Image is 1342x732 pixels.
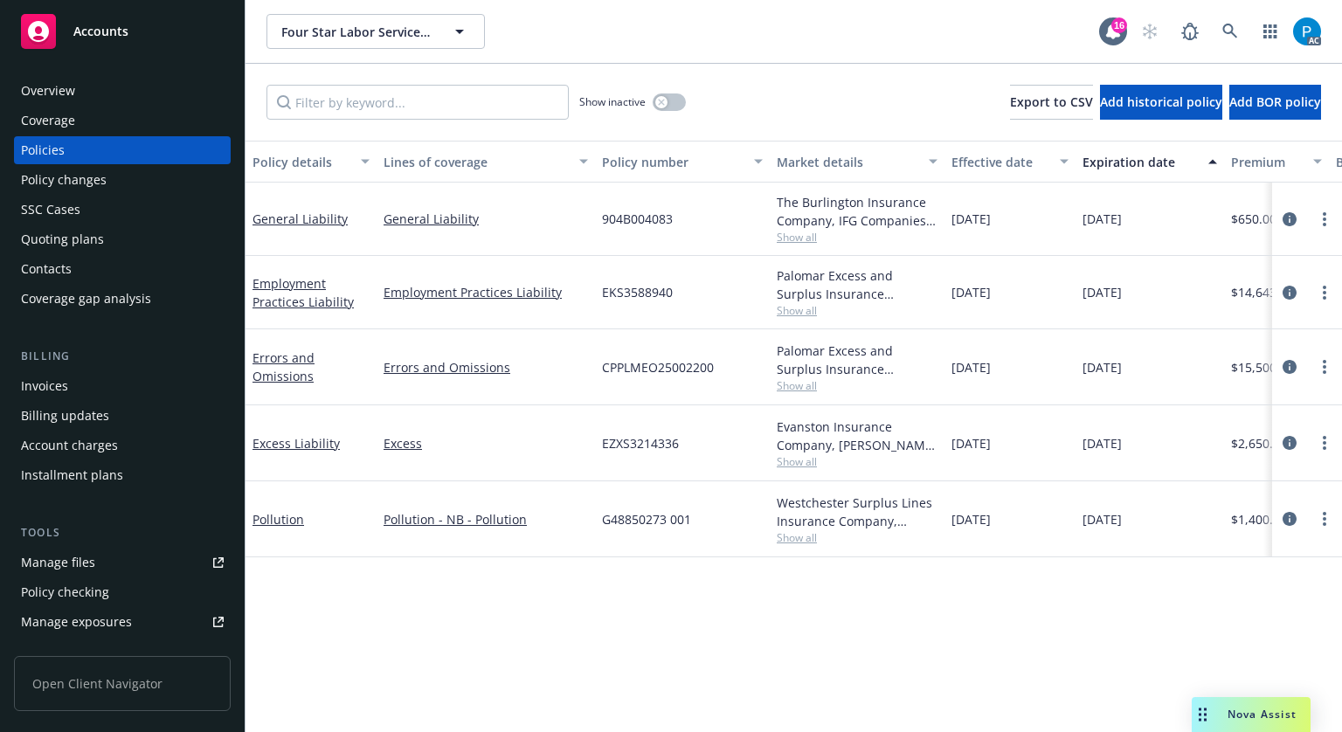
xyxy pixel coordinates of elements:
button: Nova Assist [1192,697,1311,732]
a: Employment Practices Liability [384,283,588,301]
div: 16 [1111,17,1127,33]
div: Quoting plans [21,225,104,253]
a: more [1314,282,1335,303]
a: circleInformation [1279,209,1300,230]
a: Installment plans [14,461,231,489]
span: Show all [777,303,937,318]
div: Palomar Excess and Surplus Insurance Company, Palomar, CRC Group [777,266,937,303]
a: Accounts [14,7,231,56]
a: circleInformation [1279,356,1300,377]
button: Add BOR policy [1229,85,1321,120]
span: Nova Assist [1228,707,1297,722]
a: more [1314,432,1335,453]
input: Filter by keyword... [266,85,569,120]
div: Policies [21,136,65,164]
span: Add historical policy [1100,93,1222,110]
div: Manage exposures [21,608,132,636]
button: Add historical policy [1100,85,1222,120]
span: [DATE] [1083,358,1122,376]
button: Four Star Labor Services, Inc [266,14,485,49]
a: Switch app [1253,14,1288,49]
span: $2,650.00 [1231,434,1287,452]
span: Four Star Labor Services, Inc [281,23,432,41]
span: EZXS3214336 [602,434,679,452]
a: more [1314,508,1335,529]
span: [DATE] [1083,434,1122,452]
div: Policy details [252,153,350,171]
a: Manage exposures [14,608,231,636]
div: The Burlington Insurance Company, IFG Companies, Special Markets Insurance Consultants (SMIC)(Amw... [777,193,937,230]
span: [DATE] [951,210,991,228]
div: Manage files [21,549,95,577]
a: Billing updates [14,402,231,430]
button: Effective date [944,141,1076,183]
a: Policies [14,136,231,164]
div: Premium [1231,153,1303,171]
button: Policy details [246,141,377,183]
div: Lines of coverage [384,153,569,171]
span: EKS3588940 [602,283,673,301]
a: Search [1213,14,1248,49]
a: Account charges [14,432,231,459]
span: Show all [777,230,937,245]
div: Manage certificates [21,638,135,666]
a: Policy checking [14,578,231,606]
span: [DATE] [951,510,991,528]
a: Contacts [14,255,231,283]
span: $15,500.00 [1231,358,1294,376]
div: Drag to move [1192,697,1214,732]
div: Policy checking [21,578,109,606]
a: Manage certificates [14,638,231,666]
span: Open Client Navigator [14,656,231,711]
div: Tools [14,524,231,542]
div: Westchester Surplus Lines Insurance Company, Chubb Group, Amwins [777,494,937,530]
span: Add BOR policy [1229,93,1321,110]
a: circleInformation [1279,432,1300,453]
button: Expiration date [1076,141,1224,183]
a: Pollution [252,511,304,528]
a: Excess Liability [252,435,340,452]
div: Account charges [21,432,118,459]
span: [DATE] [1083,510,1122,528]
img: photo [1293,17,1321,45]
a: Excess [384,434,588,452]
a: more [1314,356,1335,377]
span: CPPLMEO25002200 [602,358,714,376]
a: Start snowing [1132,14,1167,49]
a: Overview [14,77,231,105]
div: Effective date [951,153,1049,171]
a: Manage files [14,549,231,577]
div: Coverage gap analysis [21,285,151,313]
div: Policy number [602,153,744,171]
span: Show inactive [579,94,646,109]
div: Billing [14,348,231,365]
a: General Liability [384,210,588,228]
span: Show all [777,378,937,393]
div: Market details [777,153,918,171]
span: [DATE] [951,283,991,301]
span: Show all [777,454,937,469]
button: Premium [1224,141,1329,183]
span: $650.00 [1231,210,1276,228]
div: Installment plans [21,461,123,489]
a: more [1314,209,1335,230]
span: [DATE] [951,358,991,376]
a: Pollution - NB - Pollution [384,510,588,528]
div: Coverage [21,107,75,135]
a: circleInformation [1279,508,1300,529]
div: Expiration date [1083,153,1198,171]
a: Quoting plans [14,225,231,253]
div: Palomar Excess and Surplus Insurance Company, Palomar, CRC Group [777,342,937,378]
a: Invoices [14,372,231,400]
span: Accounts [73,24,128,38]
a: Policy changes [14,166,231,194]
div: Billing updates [21,402,109,430]
span: $1,400.00 [1231,510,1287,528]
a: circleInformation [1279,282,1300,303]
span: $14,643.00 [1231,283,1294,301]
a: General Liability [252,211,348,227]
span: Export to CSV [1010,93,1093,110]
a: SSC Cases [14,196,231,224]
a: Employment Practices Liability [252,275,354,310]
